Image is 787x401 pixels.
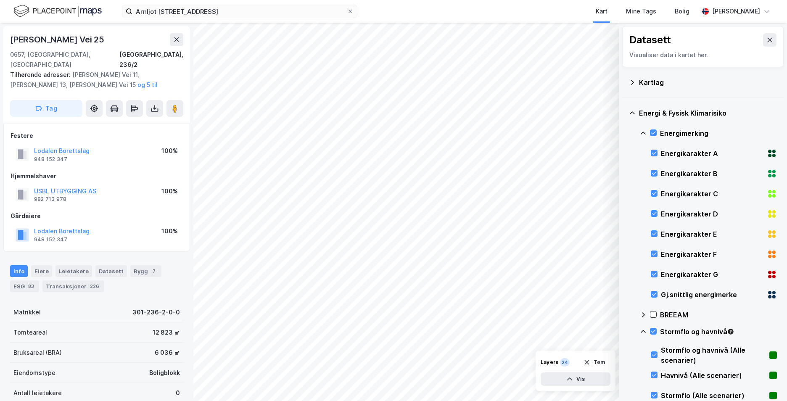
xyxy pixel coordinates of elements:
div: Transaksjoner [42,280,104,292]
button: Tag [10,100,82,117]
div: Bygg [130,265,161,277]
div: Gj.snittlig energimerke [661,290,763,300]
div: 0 [176,388,180,398]
span: Tilhørende adresser: [10,71,72,78]
div: Energikarakter C [661,189,763,199]
div: [PERSON_NAME] [712,6,760,16]
div: ESG [10,280,39,292]
div: Antall leietakere [13,388,62,398]
div: 982 713 978 [34,196,66,203]
div: Datasett [95,265,127,277]
div: 948 152 347 [34,236,67,243]
div: 83 [26,282,36,290]
div: Bruksareal (BRA) [13,348,62,358]
img: logo.f888ab2527a4732fd821a326f86c7f29.svg [13,4,102,18]
div: Eiere [31,265,52,277]
div: 6 036 ㎡ [155,348,180,358]
div: Energikarakter F [661,249,763,259]
div: Gårdeiere [11,211,183,221]
div: Stormflo og havnivå (Alle scenarier) [661,345,766,365]
div: 7 [150,267,158,275]
div: Energikarakter G [661,269,763,280]
div: 100% [161,186,178,196]
div: Energikarakter B [661,169,763,179]
div: 948 152 347 [34,156,67,163]
div: 301-236-2-0-0 [132,307,180,317]
div: Bolig [675,6,689,16]
div: Tooltip anchor [727,328,734,335]
div: Stormflo og havnivå [660,327,777,337]
div: [PERSON_NAME] Vei 25 [10,33,106,46]
div: 100% [161,226,178,236]
div: [PERSON_NAME] Vei 11, [PERSON_NAME] 13, [PERSON_NAME] Vei 15 [10,70,177,90]
div: Leietakere [55,265,92,277]
div: [GEOGRAPHIC_DATA], 236/2 [119,50,183,70]
div: 0657, [GEOGRAPHIC_DATA], [GEOGRAPHIC_DATA] [10,50,119,70]
div: Havnivå (Alle scenarier) [661,370,766,380]
div: Stormflo (Alle scenarier) [661,390,766,401]
div: Visualiser data i kartet her. [629,50,776,60]
div: Kart [596,6,607,16]
div: Info [10,265,28,277]
div: BREEAM [660,310,777,320]
div: Datasett [629,33,671,47]
div: Mine Tags [626,6,656,16]
button: Tøm [578,356,610,369]
iframe: Chat Widget [745,361,787,401]
div: Tomteareal [13,327,47,338]
div: Energimerking [660,128,777,138]
input: Søk på adresse, matrikkel, gårdeiere, leietakere eller personer [132,5,347,18]
div: 12 823 ㎡ [153,327,180,338]
div: Eiendomstype [13,368,55,378]
div: Energikarakter D [661,209,763,219]
div: Layers [541,359,558,366]
div: Festere [11,131,183,141]
div: Energi & Fysisk Klimarisiko [639,108,777,118]
div: Matrikkel [13,307,41,317]
div: Energikarakter A [661,148,763,158]
div: 24 [560,358,570,367]
div: 226 [88,282,101,290]
div: Hjemmelshaver [11,171,183,181]
button: Vis [541,372,610,386]
div: Energikarakter E [661,229,763,239]
div: Kartlag [639,77,777,87]
div: Boligblokk [149,368,180,378]
div: 100% [161,146,178,156]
